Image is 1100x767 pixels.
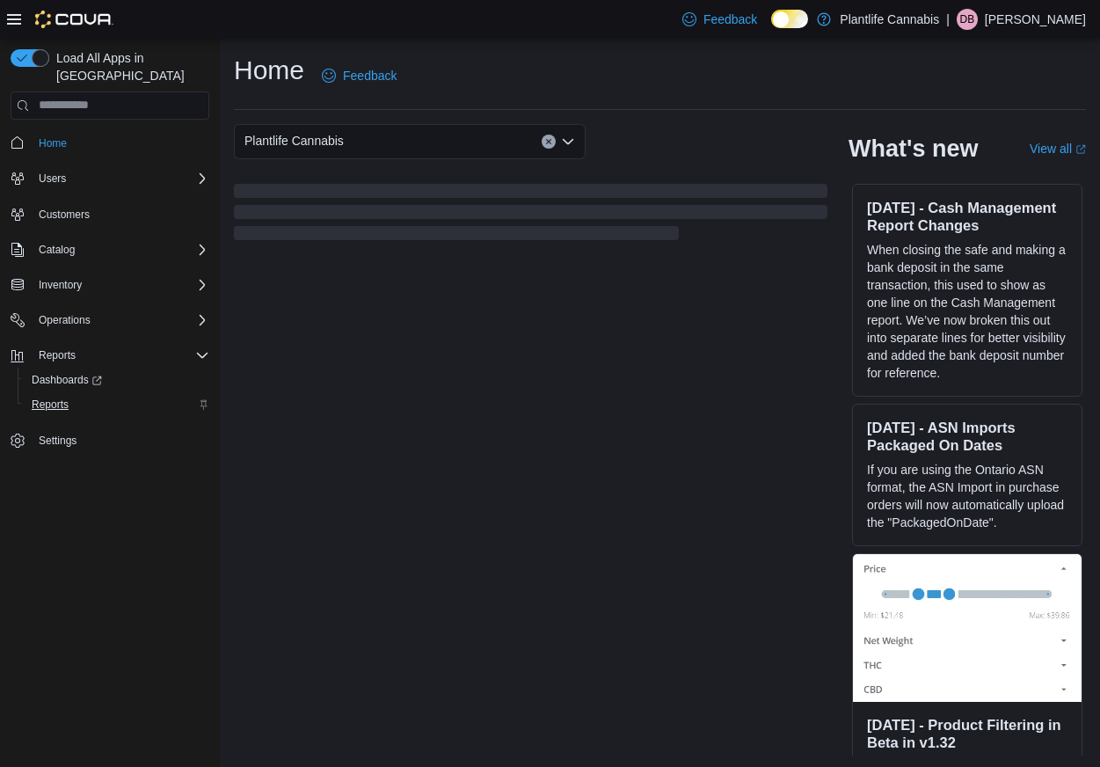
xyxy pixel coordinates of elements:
button: Operations [32,310,98,331]
h1: Home [234,53,304,88]
span: Feedback [703,11,757,28]
span: Users [32,168,209,189]
button: Reports [32,345,83,366]
span: Settings [39,434,76,448]
input: Dark Mode [771,10,808,28]
button: Home [4,130,216,156]
button: Open list of options [561,135,575,149]
span: Inventory [32,274,209,296]
button: Customers [4,201,216,227]
h3: [DATE] - Product Filtering in Beta in v1.32 [867,716,1067,751]
span: Reports [32,345,209,366]
span: Load All Apps in [GEOGRAPHIC_DATA] [49,49,209,84]
span: Catalog [39,243,75,257]
span: Settings [32,429,209,451]
a: Reports [25,394,76,415]
h3: [DATE] - Cash Management Report Changes [867,199,1067,234]
span: Catalog [32,239,209,260]
button: Catalog [32,239,82,260]
span: Home [32,132,209,154]
a: Settings [32,430,84,451]
p: When closing the safe and making a bank deposit in the same transaction, this used to show as one... [867,241,1067,382]
p: If you are using the Ontario ASN format, the ASN Import in purchase orders will now automatically... [867,461,1067,531]
button: Inventory [4,273,216,297]
p: | [946,9,950,30]
p: [PERSON_NAME] [985,9,1086,30]
span: Reports [32,398,69,412]
button: Clear input [542,135,556,149]
button: Operations [4,308,216,332]
svg: External link [1075,144,1086,155]
span: Inventory [39,278,82,292]
button: Users [4,166,216,191]
button: Inventory [32,274,89,296]
img: Cova [35,11,113,28]
span: Home [39,136,67,150]
a: Dashboards [18,368,216,392]
span: Users [39,172,66,186]
p: Plantlife Cannabis [840,9,939,30]
span: Plantlife Cannabis [244,130,344,151]
button: Settings [4,427,216,453]
span: Dark Mode [771,28,772,29]
span: Loading [234,187,827,244]
button: Reports [4,343,216,368]
a: Feedback [675,2,764,37]
h2: What's new [849,135,978,163]
a: Home [32,133,74,154]
h3: [DATE] - ASN Imports Packaged On Dates [867,419,1067,454]
span: Dashboards [32,373,102,387]
span: Reports [25,394,209,415]
span: Customers [32,203,209,225]
a: Customers [32,204,97,225]
span: Reports [39,348,76,362]
span: Operations [39,313,91,327]
span: Dashboards [25,369,209,391]
button: Catalog [4,237,216,262]
span: Feedback [343,67,397,84]
button: Reports [18,392,216,417]
nav: Complex example [11,123,209,500]
button: Users [32,168,73,189]
span: Operations [32,310,209,331]
span: DB [960,9,975,30]
a: Dashboards [25,369,109,391]
span: Customers [39,208,90,222]
div: Dallas Boone [957,9,978,30]
a: Feedback [315,58,404,93]
a: View allExternal link [1030,142,1086,156]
